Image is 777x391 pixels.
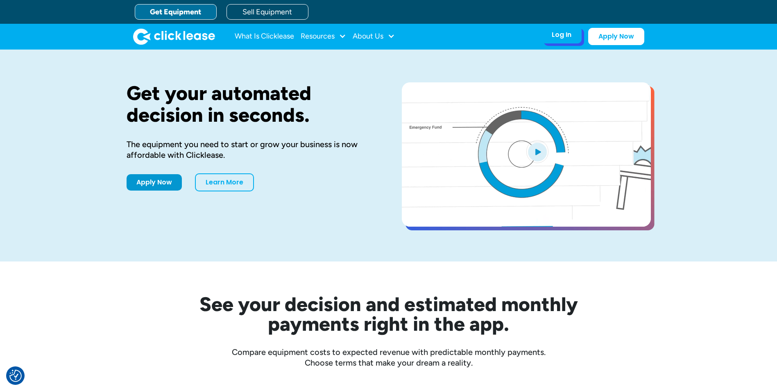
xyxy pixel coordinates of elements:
a: Get Equipment [135,4,217,20]
div: Compare equipment costs to expected revenue with predictable monthly payments. Choose terms that ... [127,347,651,368]
div: About Us [353,28,395,45]
a: home [133,28,215,45]
a: Apply Now [127,174,182,191]
a: What Is Clicklease [235,28,294,45]
h2: See your decision and estimated monthly payments right in the app. [159,294,618,334]
button: Consent Preferences [9,370,22,382]
div: Log In [552,31,571,39]
img: Revisit consent button [9,370,22,382]
a: Apply Now [588,28,644,45]
div: Resources [301,28,346,45]
a: Learn More [195,173,254,191]
a: Sell Equipment [227,4,308,20]
a: open lightbox [402,82,651,227]
div: The equipment you need to start or grow your business is now affordable with Clicklease. [127,139,376,160]
img: Clicklease logo [133,28,215,45]
img: Blue play button logo on a light blue circular background [526,140,548,163]
h1: Get your automated decision in seconds. [127,82,376,126]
